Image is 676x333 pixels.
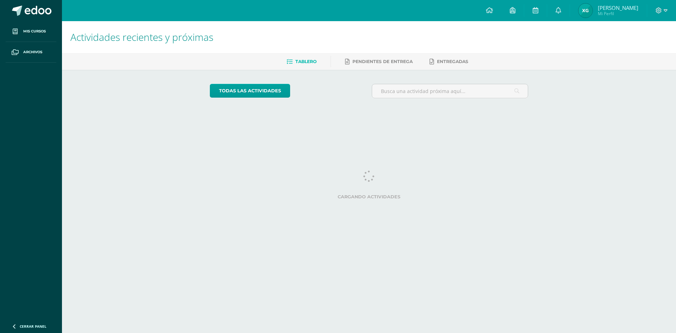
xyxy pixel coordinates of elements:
span: Mi Perfil [598,11,638,17]
a: Pendientes de entrega [345,56,413,67]
a: Tablero [287,56,317,67]
span: Cerrar panel [20,324,46,329]
span: Actividades recientes y próximas [70,30,213,44]
span: Mis cursos [23,29,46,34]
span: Pendientes de entrega [352,59,413,64]
input: Busca una actividad próxima aquí... [372,84,528,98]
a: todas las Actividades [210,84,290,98]
a: Archivos [6,42,56,63]
a: Mis cursos [6,21,56,42]
span: Archivos [23,49,42,55]
img: 83e7cf6e796d57b8bd93183efde389e2.png [578,4,593,18]
span: Tablero [295,59,317,64]
span: Entregadas [437,59,468,64]
a: Entregadas [430,56,468,67]
label: Cargando actividades [210,194,528,199]
span: [PERSON_NAME] [598,4,638,11]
